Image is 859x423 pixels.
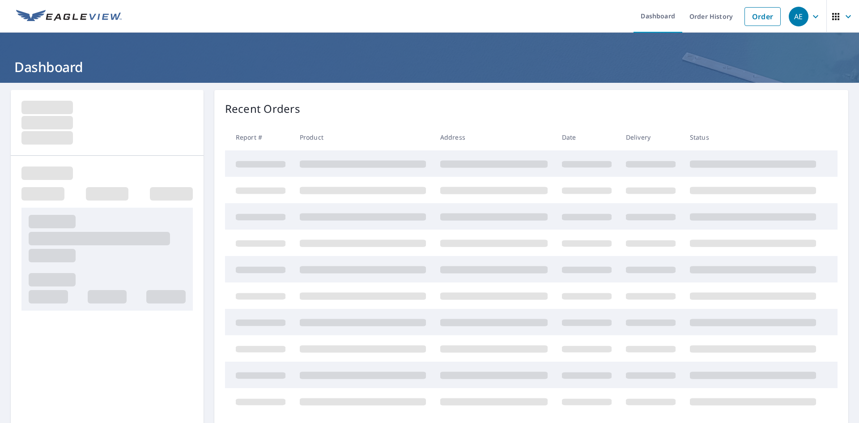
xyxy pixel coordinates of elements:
h1: Dashboard [11,58,848,76]
th: Status [683,124,823,150]
th: Delivery [619,124,683,150]
p: Recent Orders [225,101,300,117]
th: Product [293,124,433,150]
img: EV Logo [16,10,122,23]
a: Order [744,7,781,26]
th: Address [433,124,555,150]
th: Date [555,124,619,150]
div: AE [789,7,808,26]
th: Report # [225,124,293,150]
